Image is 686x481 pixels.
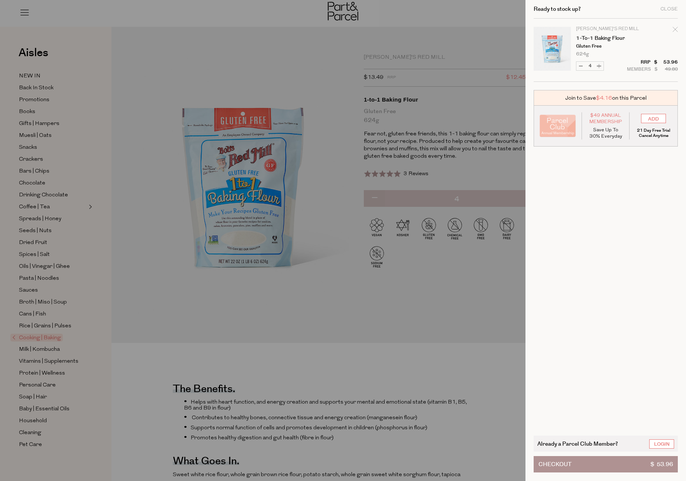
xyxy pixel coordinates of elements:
[576,36,634,41] a: 1-to-1 Baking Flour
[649,439,674,449] a: Login
[585,62,595,70] input: QTY 1-to-1 Baking Flour
[660,7,678,12] div: Close
[537,439,618,448] span: Already a Parcel Club Member?
[673,26,678,36] div: Remove 1-to-1 Baking Flour
[534,90,678,106] div: Join to Save on this Parcel
[650,456,673,472] span: $ 53.96
[576,44,634,49] p: Gluten Free
[596,94,612,102] span: $4.16
[641,114,666,123] input: ADD
[576,52,589,57] span: 624g
[534,456,678,472] button: Checkout$ 53.96
[538,456,572,472] span: Checkout
[588,112,624,125] span: $49 Annual Membership
[588,127,624,140] p: Save Up To 30% Everyday
[635,128,672,138] p: 21 Day Free Trial Cancel Anytime
[576,27,634,31] p: [PERSON_NAME]'s Red Mill
[534,6,581,12] h2: Ready to stock up?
